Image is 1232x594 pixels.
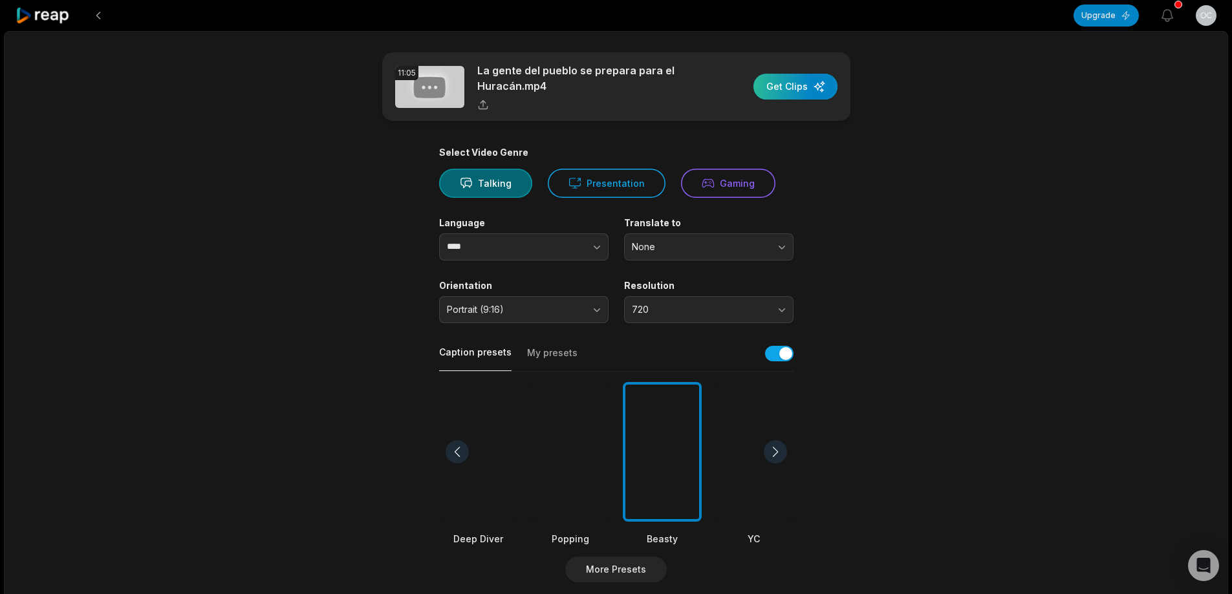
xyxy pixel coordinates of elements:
div: YC [715,532,794,546]
button: 720 [624,296,794,323]
div: 11:05 [395,66,418,80]
div: Deep Diver [439,532,518,546]
p: La gente del pueblo se prepara para el Huracán.mp4 [477,63,700,94]
button: Gaming [681,169,775,198]
div: Beasty [623,532,702,546]
label: Language [439,217,609,229]
button: Talking [439,169,532,198]
label: Orientation [439,280,609,292]
button: Upgrade [1074,5,1139,27]
span: None [632,241,768,253]
button: Get Clips [753,74,838,100]
div: Popping [531,532,610,546]
button: Portrait (9:16) [439,296,609,323]
button: My presets [527,346,578,371]
div: Select Video Genre [439,147,794,158]
button: Presentation [548,169,665,198]
button: More Presets [565,557,667,582]
label: Translate to [624,217,794,229]
span: 720 [632,304,768,315]
button: Caption presets [439,346,512,371]
button: None [624,233,794,260]
span: Portrait (9:16) [447,304,583,315]
div: Open Intercom Messenger [1188,550,1219,581]
label: Resolution [624,280,794,292]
